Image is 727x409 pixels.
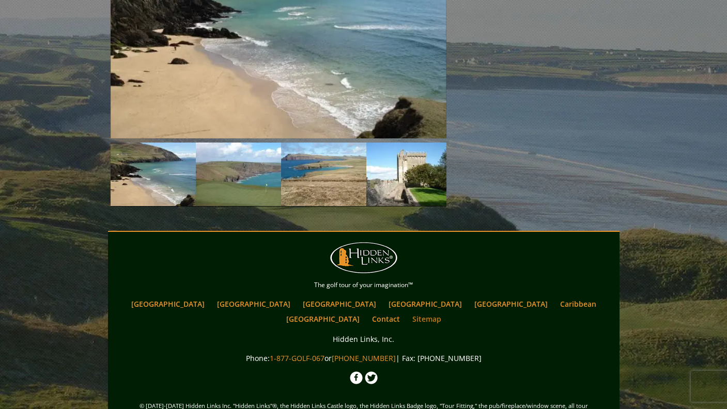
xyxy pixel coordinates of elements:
[111,333,617,345] p: Hidden Links, Inc.
[281,311,365,326] a: [GEOGRAPHIC_DATA]
[383,296,467,311] a: [GEOGRAPHIC_DATA]
[270,353,324,363] a: 1-877-GOLF-067
[367,311,405,326] a: Contact
[332,353,396,363] a: [PHONE_NUMBER]
[212,296,296,311] a: [GEOGRAPHIC_DATA]
[126,296,210,311] a: [GEOGRAPHIC_DATA]
[365,371,378,384] img: Twitter
[298,296,381,311] a: [GEOGRAPHIC_DATA]
[111,352,617,365] p: Phone: or | Fax: [PHONE_NUMBER]
[350,371,363,384] img: Facebook
[111,279,617,291] p: The golf tour of your imagination™
[469,296,553,311] a: [GEOGRAPHIC_DATA]
[407,311,446,326] a: Sitemap
[555,296,601,311] a: Caribbean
